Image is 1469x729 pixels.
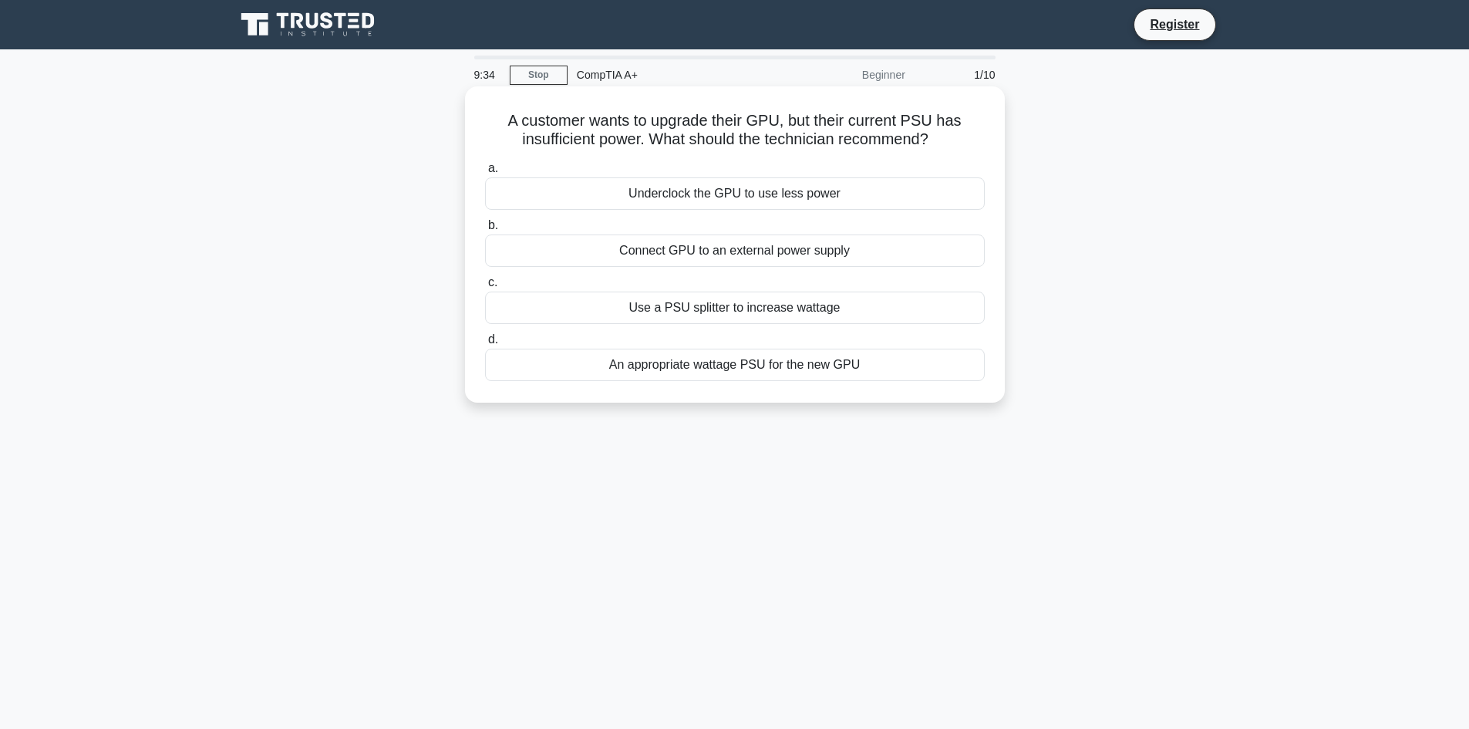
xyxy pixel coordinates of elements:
[488,218,498,231] span: b.
[915,59,1005,90] div: 1/10
[488,161,498,174] span: a.
[465,59,510,90] div: 9:34
[780,59,915,90] div: Beginner
[488,275,497,289] span: c.
[485,235,985,267] div: Connect GPU to an external power supply
[485,292,985,324] div: Use a PSU splitter to increase wattage
[488,332,498,346] span: d.
[1140,15,1208,34] a: Register
[568,59,780,90] div: CompTIA A+
[485,349,985,381] div: An appropriate wattage PSU for the new GPU
[510,66,568,85] a: Stop
[483,111,986,150] h5: A customer wants to upgrade their GPU, but their current PSU has insufficient power. What should ...
[485,177,985,210] div: Underclock the GPU to use less power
